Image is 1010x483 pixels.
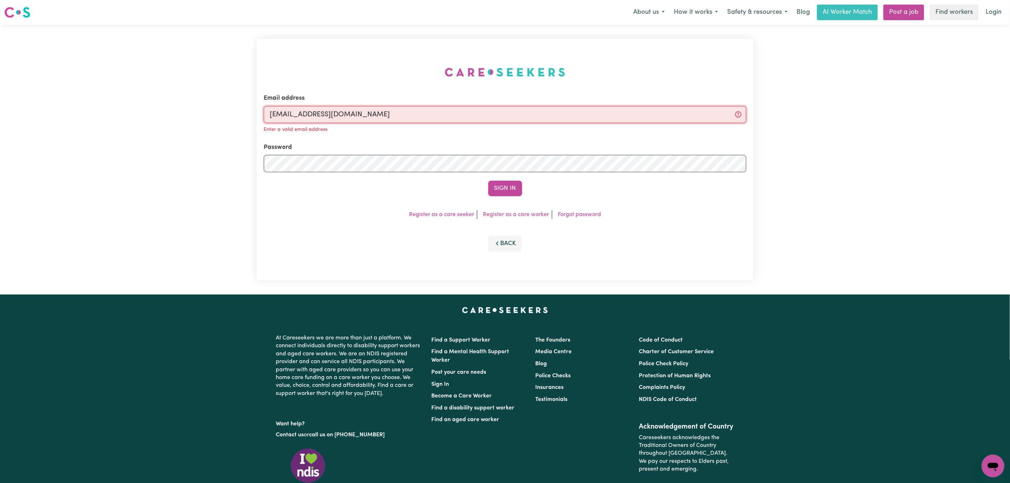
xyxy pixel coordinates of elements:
[639,431,734,476] p: Careseekers acknowledges the Traditional Owners of Country throughout [GEOGRAPHIC_DATA]. We pay o...
[432,405,515,411] a: Find a disability support worker
[4,4,30,21] a: Careseekers logo
[639,385,685,390] a: Complaints Policy
[639,337,683,343] a: Code of Conduct
[535,361,547,367] a: Blog
[462,307,548,313] a: Careseekers home page
[488,236,522,251] button: Back
[483,212,549,217] a: Register as a care worker
[723,5,792,20] button: Safety & resources
[817,5,878,20] a: AI Worker Match
[432,393,492,399] a: Become a Care Worker
[264,106,746,123] input: Email address
[276,432,304,438] a: Contact us
[4,6,30,19] img: Careseekers logo
[276,331,423,400] p: At Careseekers we are more than just a platform. We connect individuals directly to disability su...
[629,5,669,20] button: About us
[432,382,449,387] a: Sign In
[558,212,601,217] a: Forgot password
[432,337,491,343] a: Find a Support Worker
[264,94,305,103] label: Email address
[535,397,567,402] a: Testimonials
[930,5,979,20] a: Find workers
[409,212,474,217] a: Register as a care seeker
[535,385,564,390] a: Insurances
[883,5,924,20] a: Post a job
[276,417,423,428] p: Want help?
[535,349,572,355] a: Media Centre
[264,143,292,152] label: Password
[432,349,509,363] a: Find a Mental Health Support Worker
[639,349,714,355] a: Charter of Customer Service
[488,181,522,196] button: Sign In
[639,397,697,402] a: NDIS Code of Conduct
[981,5,1006,20] a: Login
[309,432,385,438] a: call us on [PHONE_NUMBER]
[432,417,500,423] a: Find an aged care worker
[639,373,711,379] a: Protection of Human Rights
[982,455,1004,477] iframe: Button to launch messaging window, conversation in progress
[639,423,734,431] h2: Acknowledgement of Country
[535,373,571,379] a: Police Checks
[669,5,723,20] button: How it works
[264,126,327,134] p: Enter a valid email address
[535,337,570,343] a: The Founders
[432,369,486,375] a: Post your care needs
[639,361,688,367] a: Police Check Policy
[276,428,423,442] p: or
[792,5,814,20] a: Blog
